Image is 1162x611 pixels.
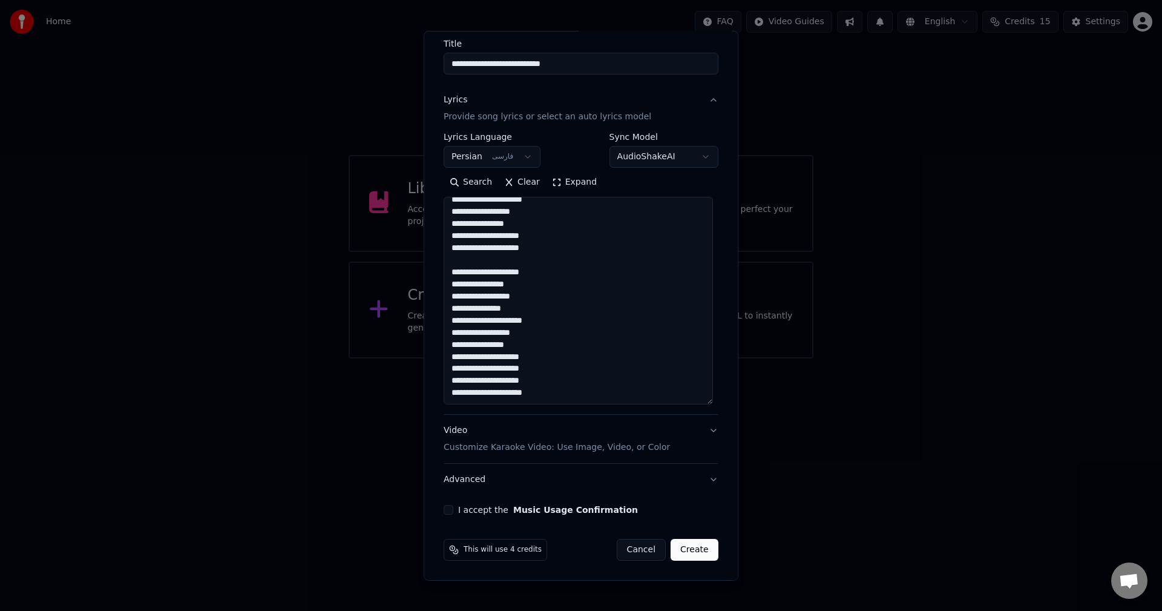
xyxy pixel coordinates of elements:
button: Search [444,173,498,192]
button: VideoCustomize Karaoke Video: Use Image, Video, or Color [444,415,718,463]
label: Lyrics Language [444,133,540,141]
span: This will use 4 credits [464,545,542,555]
button: Cancel [617,539,666,561]
button: Create [671,539,718,561]
div: LyricsProvide song lyrics or select an auto lyrics model [444,133,718,414]
button: Advanced [444,464,718,495]
button: Expand [546,173,603,192]
p: Customize Karaoke Video: Use Image, Video, or Color [444,441,670,454]
button: LyricsProvide song lyrics or select an auto lyrics model [444,84,718,133]
label: Title [444,39,718,48]
label: Sync Model [609,133,718,141]
div: Video [444,424,670,454]
button: I accept the [513,506,638,514]
p: Provide song lyrics or select an auto lyrics model [444,111,651,123]
div: Lyrics [444,94,467,106]
button: Clear [498,173,546,192]
label: I accept the [458,506,638,514]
